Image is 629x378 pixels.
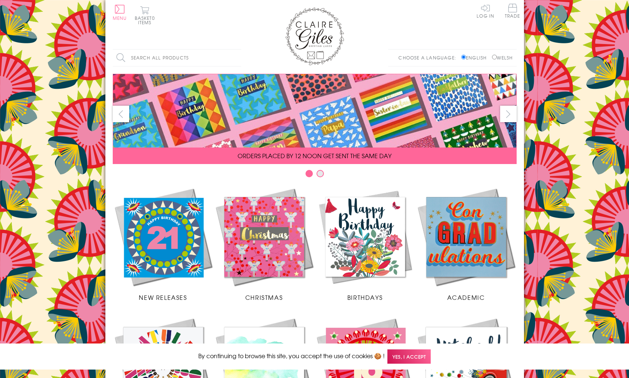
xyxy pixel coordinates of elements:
[306,170,313,177] button: Carousel Page 1 (Current Slide)
[139,293,187,302] span: New Releases
[113,50,241,66] input: Search all products
[447,293,485,302] span: Academic
[315,186,416,302] a: Birthdays
[113,106,129,122] button: prev
[461,54,490,61] label: English
[138,15,155,26] span: 0 items
[387,349,431,364] span: Yes, I accept
[461,55,466,59] input: English
[500,106,517,122] button: next
[492,54,513,61] label: Welsh
[477,4,494,18] a: Log In
[113,15,127,21] span: Menu
[285,7,344,65] img: Claire Giles Greetings Cards
[505,4,520,19] a: Trade
[238,151,391,160] span: ORDERS PLACED BY 12 NOON GET SENT THE SAME DAY
[505,4,520,18] span: Trade
[214,186,315,302] a: Christmas
[416,186,517,302] a: Academic
[245,293,283,302] span: Christmas
[135,6,155,25] button: Basket0 items
[347,293,383,302] span: Birthdays
[234,50,241,66] input: Search
[398,54,460,61] p: Choose a language:
[492,55,497,59] input: Welsh
[317,170,324,177] button: Carousel Page 2
[113,170,517,181] div: Carousel Pagination
[113,5,127,20] button: Menu
[113,186,214,302] a: New Releases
